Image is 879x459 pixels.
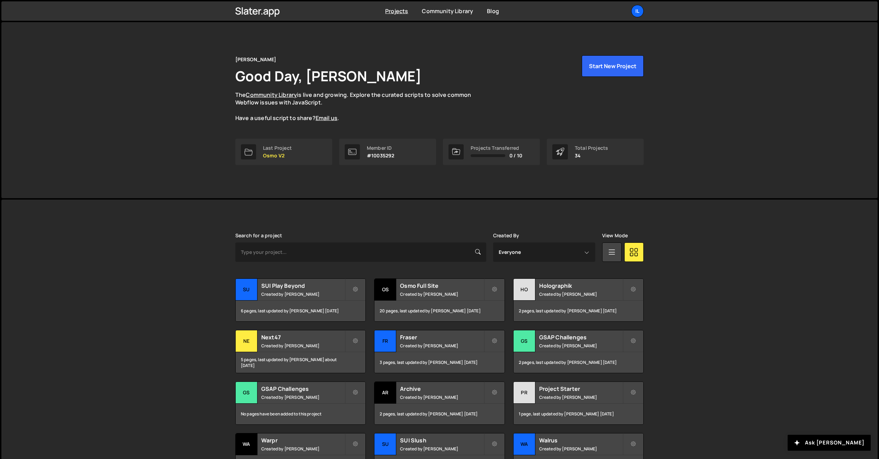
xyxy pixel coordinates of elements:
h1: Good Day, [PERSON_NAME] [235,66,422,85]
small: Created by [PERSON_NAME] [400,343,483,349]
div: SU [236,279,257,301]
small: Created by [PERSON_NAME] [400,291,483,297]
label: Search for a project [235,233,282,238]
h2: GSAP Challenges [539,333,623,341]
small: Created by [PERSON_NAME] [261,291,345,297]
h2: Osmo Full Site [400,282,483,290]
div: Ar [374,382,396,404]
h2: Fraser [400,333,483,341]
div: GS [514,330,535,352]
div: 20 pages, last updated by [PERSON_NAME] [DATE] [374,301,504,321]
div: Member ID [367,145,394,151]
div: 2 pages, last updated by [PERSON_NAME] [DATE] [514,352,643,373]
a: Pr Project Starter Created by [PERSON_NAME] 1 page, last updated by [PERSON_NAME] [DATE] [513,382,644,425]
a: Projects [385,7,408,15]
a: Email us [316,114,337,122]
small: Created by [PERSON_NAME] [261,343,345,349]
div: Wa [514,433,535,455]
div: GS [236,382,257,404]
a: Ho Holographik Created by [PERSON_NAME] 2 pages, last updated by [PERSON_NAME] [DATE] [513,278,644,322]
a: Community Library [422,7,473,15]
div: Ho [514,279,535,301]
h2: Archive [400,385,483,393]
small: Created by [PERSON_NAME] [400,394,483,400]
p: #10035292 [367,153,394,158]
a: SU SUI Play Beyond Created by [PERSON_NAME] 6 pages, last updated by [PERSON_NAME] [DATE] [235,278,366,322]
div: Os [374,279,396,301]
button: Start New Project [582,55,644,77]
a: Community Library [246,91,297,99]
div: 5 pages, last updated by [PERSON_NAME] about [DATE] [236,352,365,373]
a: Fr Fraser Created by [PERSON_NAME] 3 pages, last updated by [PERSON_NAME] [DATE] [374,330,505,373]
a: Ne Next47 Created by [PERSON_NAME] 5 pages, last updated by [PERSON_NAME] about [DATE] [235,330,366,373]
a: Ar Archive Created by [PERSON_NAME] 2 pages, last updated by [PERSON_NAME] [DATE] [374,382,505,425]
div: Last Project [263,145,292,151]
h2: Holographik [539,282,623,290]
div: Wa [236,433,257,455]
small: Created by [PERSON_NAME] [261,446,345,452]
a: Blog [487,7,499,15]
small: Created by [PERSON_NAME] [539,394,623,400]
div: 3 pages, last updated by [PERSON_NAME] [DATE] [374,352,504,373]
small: Created by [PERSON_NAME] [539,343,623,349]
h2: SUI Play Beyond [261,282,345,290]
a: Last Project Osmo V2 [235,139,332,165]
p: 34 [575,153,608,158]
div: Ne [236,330,257,352]
h2: GSAP Challenges [261,385,345,393]
input: Type your project... [235,242,486,262]
button: Ask [PERSON_NAME] [788,435,871,451]
label: View Mode [602,233,628,238]
a: GS GSAP Challenges Created by [PERSON_NAME] No pages have been added to this project [235,382,366,425]
div: Fr [374,330,396,352]
div: SU [374,433,396,455]
h2: Next47 [261,333,345,341]
div: [PERSON_NAME] [235,55,276,64]
h2: Walrus [539,437,623,444]
div: 2 pages, last updated by [PERSON_NAME] [DATE] [374,404,504,424]
h2: Warpr [261,437,345,444]
p: Osmo V2 [263,153,292,158]
small: Created by [PERSON_NAME] [261,394,345,400]
small: Created by [PERSON_NAME] [400,446,483,452]
small: Created by [PERSON_NAME] [539,291,623,297]
div: Projects Transferred [471,145,522,151]
h2: SUI Slush [400,437,483,444]
div: 6 pages, last updated by [PERSON_NAME] [DATE] [236,301,365,321]
label: Created By [493,233,519,238]
a: GS GSAP Challenges Created by [PERSON_NAME] 2 pages, last updated by [PERSON_NAME] [DATE] [513,330,644,373]
span: 0 / 10 [509,153,522,158]
div: Pr [514,382,535,404]
div: No pages have been added to this project [236,404,365,424]
a: Il [631,5,644,17]
p: The is live and growing. Explore the curated scripts to solve common Webflow issues with JavaScri... [235,91,484,122]
div: 2 pages, last updated by [PERSON_NAME] [DATE] [514,301,643,321]
div: Total Projects [575,145,608,151]
small: Created by [PERSON_NAME] [539,446,623,452]
h2: Project Starter [539,385,623,393]
div: 1 page, last updated by [PERSON_NAME] [DATE] [514,404,643,424]
a: Os Osmo Full Site Created by [PERSON_NAME] 20 pages, last updated by [PERSON_NAME] [DATE] [374,278,505,322]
